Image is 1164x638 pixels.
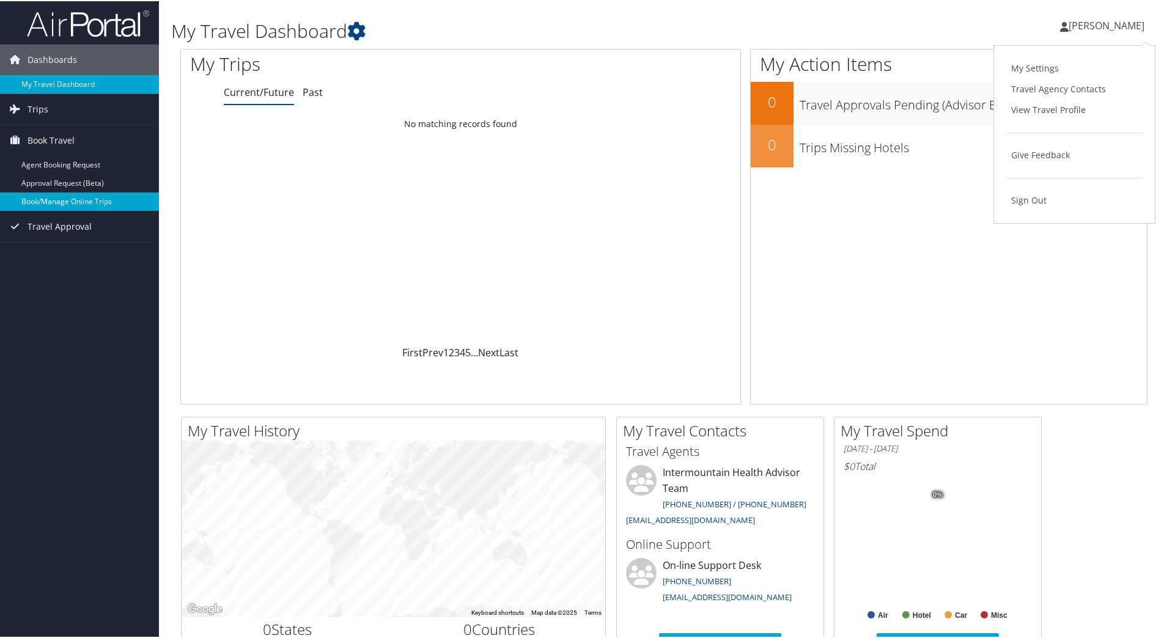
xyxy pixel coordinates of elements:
[844,458,855,472] span: $0
[1006,78,1143,98] a: Travel Agency Contacts
[478,345,499,358] a: Next
[844,442,1032,453] h6: [DATE] - [DATE]
[27,8,149,37] img: airportal-logo.png
[751,81,1147,123] a: 0Travel Approvals Pending (Advisor Booked)
[751,90,794,111] h2: 0
[751,133,794,154] h2: 0
[531,608,577,615] span: Map data ©2025
[913,610,931,618] text: Hotel
[800,132,1147,155] h3: Trips Missing Hotels
[620,464,820,529] li: Intermountain Health Advisor Team
[663,590,792,601] a: [EMAIL_ADDRESS][DOMAIN_NAME]
[499,345,518,358] a: Last
[1060,6,1157,43] a: [PERSON_NAME]
[626,535,814,552] h3: Online Support
[663,497,806,508] a: [PHONE_NUMBER] / [PHONE_NUMBER]
[454,345,460,358] a: 3
[303,84,323,98] a: Past
[449,345,454,358] a: 2
[751,50,1147,76] h1: My Action Items
[584,608,602,615] a: Terms (opens in new tab)
[185,600,225,616] img: Google
[471,345,478,358] span: …
[626,513,755,524] a: [EMAIL_ADDRESS][DOMAIN_NAME]
[443,345,449,358] a: 1
[663,574,731,585] a: [PHONE_NUMBER]
[623,419,823,440] h2: My Travel Contacts
[181,112,740,134] td: No matching records found
[878,610,888,618] text: Air
[28,43,77,74] span: Dashboards
[626,442,814,459] h3: Travel Agents
[190,50,498,76] h1: My Trips
[1006,189,1143,210] a: Sign Out
[465,345,471,358] a: 5
[28,210,92,241] span: Travel Approval
[263,618,271,638] span: 0
[841,419,1041,440] h2: My Travel Spend
[751,123,1147,166] a: 0Trips Missing Hotels
[844,458,1032,472] h6: Total
[422,345,443,358] a: Prev
[463,618,472,638] span: 0
[28,124,75,155] span: Book Travel
[224,84,294,98] a: Current/Future
[28,93,48,123] span: Trips
[1006,57,1143,78] a: My Settings
[1069,18,1144,31] span: [PERSON_NAME]
[471,607,524,616] button: Keyboard shortcuts
[1006,98,1143,119] a: View Travel Profile
[991,610,1007,618] text: Misc
[460,345,465,358] a: 4
[171,17,828,43] h1: My Travel Dashboard
[800,89,1147,112] h3: Travel Approvals Pending (Advisor Booked)
[933,490,943,497] tspan: 0%
[620,557,820,607] li: On-line Support Desk
[188,419,605,440] h2: My Travel History
[1006,144,1143,164] a: Give Feedback
[402,345,422,358] a: First
[955,610,967,618] text: Car
[185,600,225,616] a: Open this area in Google Maps (opens a new window)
